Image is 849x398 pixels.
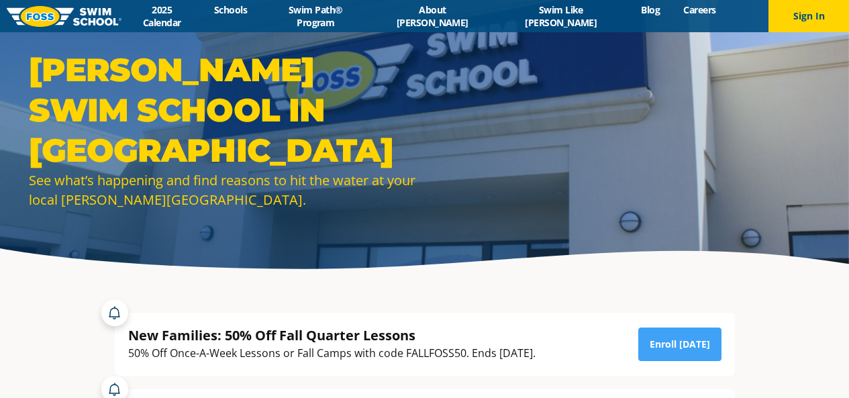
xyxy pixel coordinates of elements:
a: About [PERSON_NAME] [372,3,493,29]
a: Swim Path® Program [259,3,372,29]
a: 2025 Calendar [121,3,203,29]
a: Schools [203,3,259,16]
a: Blog [630,3,672,16]
a: Swim Like [PERSON_NAME] [493,3,630,29]
div: See what’s happening and find reasons to hit the water at your local [PERSON_NAME][GEOGRAPHIC_DATA]. [29,170,418,209]
h1: [PERSON_NAME] Swim School in [GEOGRAPHIC_DATA] [29,50,418,170]
img: FOSS Swim School Logo [7,6,121,27]
div: New Families: 50% Off Fall Quarter Lessons [128,326,536,344]
div: 50% Off Once-A-Week Lessons or Fall Camps with code FALLFOSS50. Ends [DATE]. [128,344,536,362]
a: Careers [672,3,728,16]
a: Enroll [DATE] [638,328,721,361]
